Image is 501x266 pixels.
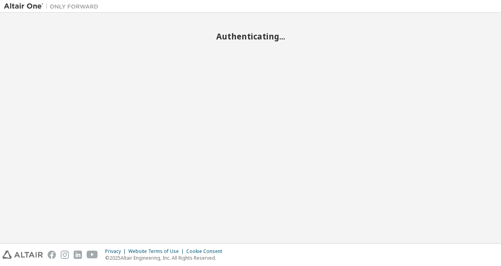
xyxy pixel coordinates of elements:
[74,251,82,259] img: linkedin.svg
[128,248,186,255] div: Website Terms of Use
[2,251,43,259] img: altair_logo.svg
[61,251,69,259] img: instagram.svg
[4,31,497,41] h2: Authenticating...
[4,2,102,10] img: Altair One
[186,248,227,255] div: Cookie Consent
[105,255,227,261] p: © 2025 Altair Engineering, Inc. All Rights Reserved.
[48,251,56,259] img: facebook.svg
[87,251,98,259] img: youtube.svg
[105,248,128,255] div: Privacy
